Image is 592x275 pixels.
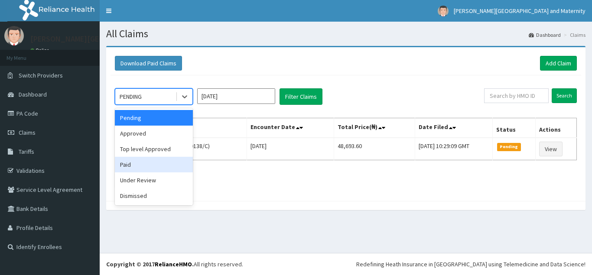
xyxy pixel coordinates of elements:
[438,6,449,16] img: User Image
[30,35,208,43] p: [PERSON_NAME][GEOGRAPHIC_DATA] and Maternity
[115,56,182,71] button: Download Paid Claims
[115,172,193,188] div: Under Review
[334,138,415,160] td: 48,693.60
[454,7,585,15] span: [PERSON_NAME][GEOGRAPHIC_DATA] and Maternity
[280,88,322,105] button: Filter Claims
[106,260,194,268] strong: Copyright © 2017 .
[493,118,536,138] th: Status
[497,143,521,151] span: Pending
[415,118,493,138] th: Date Filed
[155,260,192,268] a: RelianceHMO
[356,260,585,269] div: Redefining Heath Insurance in [GEOGRAPHIC_DATA] using Telemedicine and Data Science!
[19,71,63,79] span: Switch Providers
[484,88,549,103] input: Search by HMO ID
[562,31,585,39] li: Claims
[115,157,193,172] div: Paid
[197,88,275,104] input: Select Month and Year
[120,92,142,101] div: PENDING
[415,138,493,160] td: [DATE] 10:29:09 GMT
[19,148,34,155] span: Tariffs
[4,26,24,45] img: User Image
[540,56,577,71] a: Add Claim
[115,126,193,141] div: Approved
[19,91,47,98] span: Dashboard
[535,118,576,138] th: Actions
[30,47,51,53] a: Online
[529,31,561,39] a: Dashboard
[115,188,193,204] div: Dismissed
[247,118,334,138] th: Encounter Date
[19,129,36,136] span: Claims
[552,88,577,103] input: Search
[115,141,193,157] div: Top level Approved
[106,28,585,39] h1: All Claims
[100,253,592,275] footer: All rights reserved.
[539,142,563,156] a: View
[247,138,334,160] td: [DATE]
[115,110,193,126] div: Pending
[334,118,415,138] th: Total Price(₦)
